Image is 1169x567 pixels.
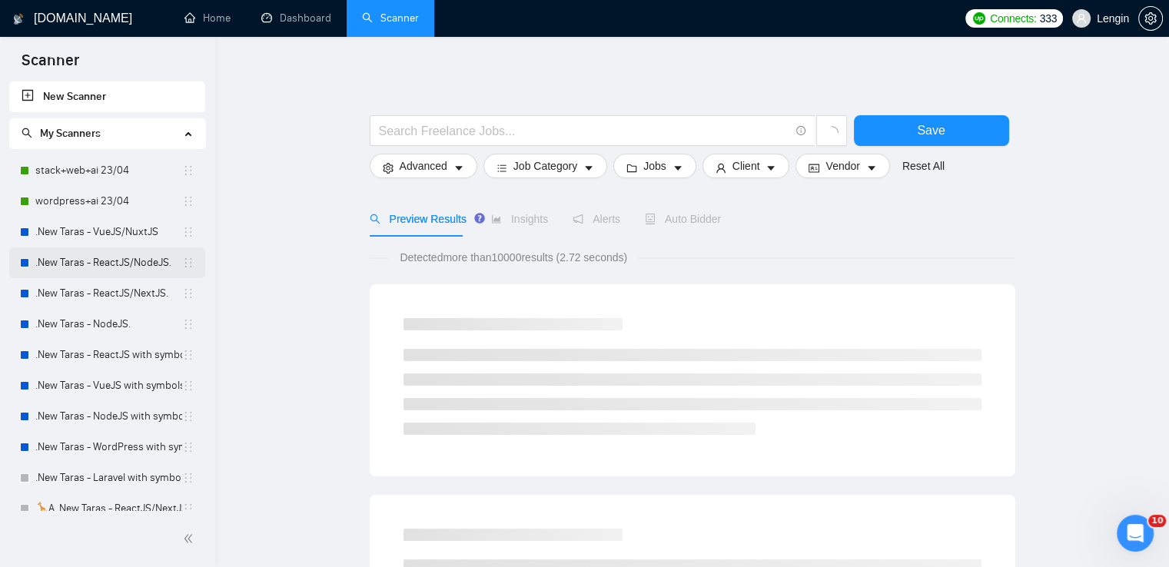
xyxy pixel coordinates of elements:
[9,217,205,247] li: .New Taras - VueJS/NuxtJS
[732,157,760,174] span: Client
[1117,515,1154,552] iframe: Intercom live chat
[40,127,101,140] span: My Scanners
[182,287,194,300] span: holder
[673,162,683,174] span: caret-down
[626,162,637,174] span: folder
[35,186,182,217] a: wordpress+ai 23/04
[716,162,726,174] span: user
[35,432,182,463] a: .New Taras - WordPress with symbols
[35,247,182,278] a: .New Taras - ReactJS/NodeJS.
[1148,515,1166,527] span: 10
[9,278,205,309] li: .New Taras - ReactJS/NextJS.
[9,463,205,493] li: .New Taras - Laravel with symbols
[973,12,985,25] img: upwork-logo.png
[990,10,1036,27] span: Connects:
[370,154,477,178] button: settingAdvancedcaret-down
[182,441,194,453] span: holder
[261,12,331,25] a: dashboardDashboard
[9,493,205,524] li: 🦒A .New Taras - ReactJS/NextJS usual 23/04
[9,370,205,401] li: .New Taras - VueJS with symbols
[702,154,790,178] button: userClientcaret-down
[9,340,205,370] li: .New Taras - ReactJS with symbols
[645,213,721,225] span: Auto Bidder
[362,12,419,25] a: searchScanner
[182,226,194,238] span: holder
[183,531,198,546] span: double-left
[182,318,194,330] span: holder
[796,126,806,136] span: info-circle
[13,7,24,31] img: logo
[825,157,859,174] span: Vendor
[400,157,447,174] span: Advanced
[613,154,696,178] button: folderJobscaret-down
[809,162,819,174] span: idcard
[825,126,839,140] span: loading
[182,472,194,484] span: holder
[35,463,182,493] a: .New Taras - Laravel with symbols
[35,493,182,524] a: 🦒A .New Taras - ReactJS/NextJS usual 23/04
[35,401,182,432] a: .New Taras - NodeJS with symbols
[35,278,182,309] a: .New Taras - ReactJS/NextJS.
[917,121,945,140] span: Save
[1139,12,1162,25] span: setting
[473,211,487,225] div: Tooltip anchor
[182,502,194,515] span: holder
[583,162,594,174] span: caret-down
[645,214,656,224] span: robot
[370,213,467,225] span: Preview Results
[389,249,638,266] span: Detected more than 10000 results (2.72 seconds)
[453,162,464,174] span: caret-down
[383,162,394,174] span: setting
[35,217,182,247] a: .New Taras - VueJS/NuxtJS
[1076,13,1087,24] span: user
[866,162,877,174] span: caret-down
[22,128,32,138] span: search
[379,121,789,141] input: Search Freelance Jobs...
[182,380,194,392] span: holder
[491,213,548,225] span: Insights
[496,162,507,174] span: bars
[902,157,945,174] a: Reset All
[9,247,205,278] li: .New Taras - ReactJS/NodeJS.
[795,154,889,178] button: idcardVendorcaret-down
[9,155,205,186] li: stack+web+ai 23/04
[182,164,194,177] span: holder
[765,162,776,174] span: caret-down
[854,115,1009,146] button: Save
[483,154,607,178] button: barsJob Categorycaret-down
[182,257,194,269] span: holder
[22,81,193,112] a: New Scanner
[491,214,502,224] span: area-chart
[1138,6,1163,31] button: setting
[35,309,182,340] a: .New Taras - NodeJS.
[573,214,583,224] span: notification
[35,155,182,186] a: stack+web+ai 23/04
[35,340,182,370] a: .New Taras - ReactJS with symbols
[182,195,194,207] span: holder
[182,349,194,361] span: holder
[182,410,194,423] span: holder
[9,49,91,81] span: Scanner
[513,157,577,174] span: Job Category
[22,127,101,140] span: My Scanners
[1039,10,1056,27] span: 333
[1138,12,1163,25] a: setting
[9,401,205,432] li: .New Taras - NodeJS with symbols
[9,309,205,340] li: .New Taras - NodeJS.
[9,432,205,463] li: .New Taras - WordPress with symbols
[9,81,205,112] li: New Scanner
[370,214,380,224] span: search
[9,186,205,217] li: wordpress+ai 23/04
[184,12,231,25] a: homeHome
[35,370,182,401] a: .New Taras - VueJS with symbols
[643,157,666,174] span: Jobs
[573,213,620,225] span: Alerts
